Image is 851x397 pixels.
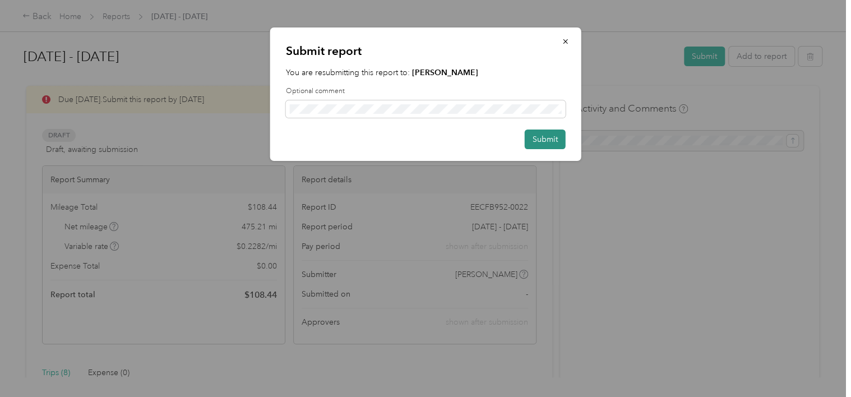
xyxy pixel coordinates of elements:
p: You are resubmitting this report to: [286,67,566,79]
strong: [PERSON_NAME] [412,68,478,77]
label: Optional comment [286,86,566,96]
button: Submit [525,130,566,149]
iframe: Everlance-gr Chat Button Frame [788,334,851,397]
p: Submit report [286,43,566,59]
